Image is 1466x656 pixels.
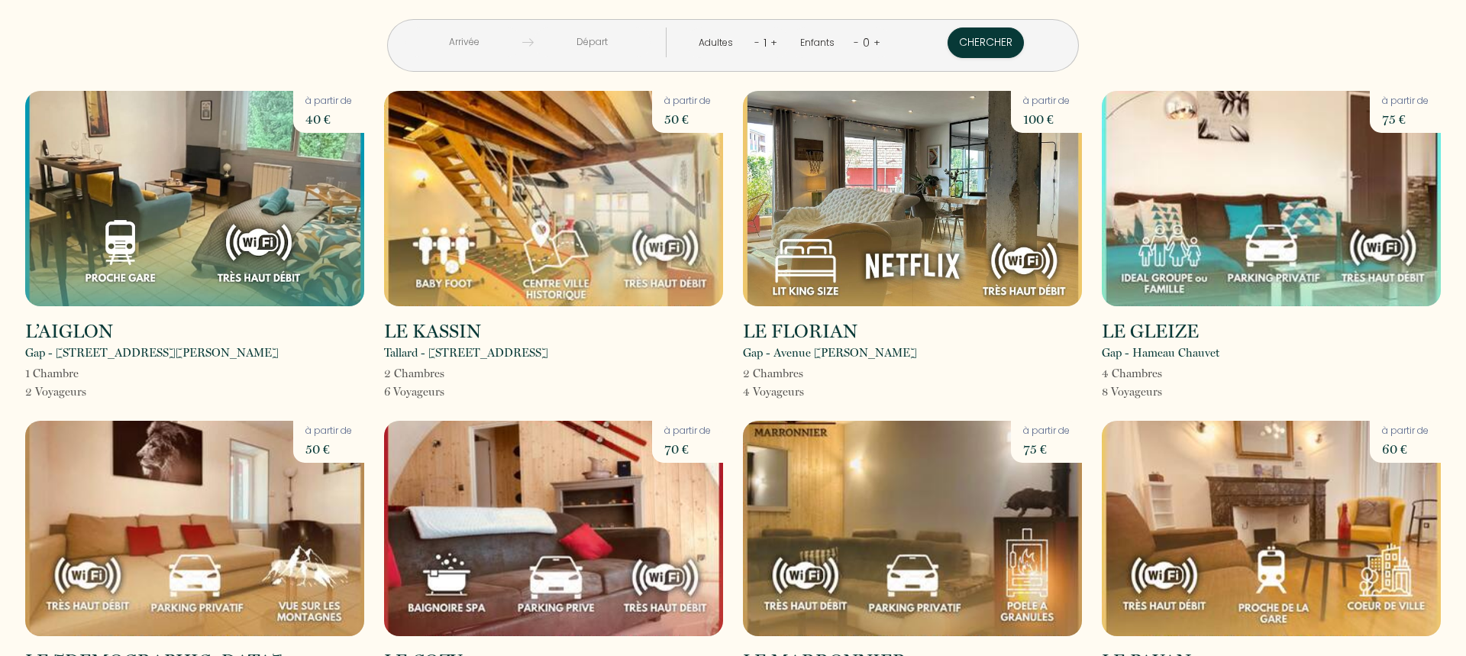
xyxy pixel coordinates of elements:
[664,108,711,130] p: 50 €
[25,322,113,341] h2: L’AIGLON
[1102,383,1162,401] p: 8 Voyageur
[854,35,859,50] a: -
[25,91,364,306] img: rental-image
[1382,424,1429,438] p: à partir de
[1023,438,1070,460] p: 75 €
[522,37,534,48] img: guests
[664,424,711,438] p: à partir de
[743,364,804,383] p: 2 Chambre
[664,438,711,460] p: 70 €
[1158,385,1162,399] span: s
[743,322,857,341] h2: LE FLORIAN
[384,383,444,401] p: 6 Voyageur
[743,383,804,401] p: 4 Voyageur
[770,35,777,50] a: +
[405,27,522,57] input: Arrivée
[1102,421,1441,636] img: rental-image
[743,421,1082,636] img: rental-image
[384,322,481,341] h2: LE KASSIN
[440,385,444,399] span: s
[873,35,880,50] a: +
[1023,94,1070,108] p: à partir de
[384,91,723,306] img: rental-image
[1382,438,1429,460] p: 60 €
[1102,344,1219,362] p: Gap - Hameau Chauvet
[25,364,86,383] p: 1 Chambre
[440,367,444,380] span: s
[1023,424,1070,438] p: à partir de
[25,344,279,362] p: Gap - [STREET_ADDRESS][PERSON_NAME]
[384,344,548,362] p: Tallard - [STREET_ADDRESS]
[760,31,770,55] div: 1
[384,421,723,636] img: rental-image
[1102,91,1441,306] img: rental-image
[664,94,711,108] p: à partir de
[1382,108,1429,130] p: 75 €
[384,364,444,383] p: 2 Chambre
[305,438,352,460] p: 50 €
[534,27,651,57] input: Départ
[1102,364,1162,383] p: 4 Chambre
[305,94,352,108] p: à partir de
[799,385,804,399] span: s
[25,421,364,636] img: rental-image
[699,36,738,50] div: Adultes
[799,367,803,380] span: s
[859,31,873,55] div: 0
[743,344,917,362] p: Gap - Avenue [PERSON_NAME]
[1102,322,1199,341] h2: LE GLEIZE
[305,424,352,438] p: à partir de
[1023,108,1070,130] p: 100 €
[305,108,352,130] p: 40 €
[82,385,86,399] span: s
[25,383,86,401] p: 2 Voyageur
[754,35,760,50] a: -
[1158,367,1162,380] span: s
[743,91,1082,306] img: rental-image
[800,36,840,50] div: Enfants
[1382,94,1429,108] p: à partir de
[948,27,1024,58] button: Chercher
